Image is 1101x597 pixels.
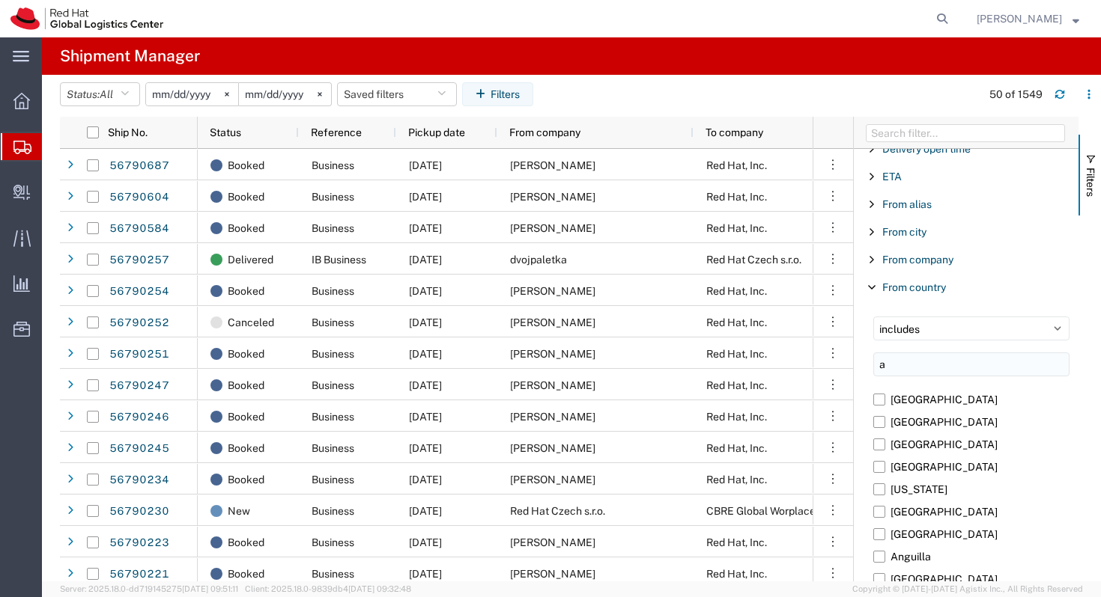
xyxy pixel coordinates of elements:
[312,316,354,328] span: Business
[312,474,354,486] span: Business
[706,191,767,203] span: Red Hat, Inc.
[409,159,442,171] span: 09/11/2025
[228,244,273,275] span: Delivered
[706,379,767,391] span: Red Hat, Inc.
[510,379,595,391] span: Shawn Rummel
[312,348,354,360] span: Business
[509,126,580,138] span: From company
[228,432,264,464] span: Booked
[706,411,767,423] span: Red Hat, Inc.
[109,374,170,398] a: 56790247
[873,523,1070,545] label: [GEOGRAPHIC_DATA]
[409,222,442,234] span: 09/11/2025
[239,83,331,105] input: Not set
[866,124,1065,142] input: Filter Columns Input
[706,285,767,297] span: Red Hat, Inc.
[510,285,595,297] span: Scott Willis
[60,37,200,75] h4: Shipment Manager
[312,379,354,391] span: Business
[510,536,595,548] span: Mayleigh Tjapkes
[312,285,354,297] span: Business
[228,527,264,558] span: Booked
[409,536,442,548] span: 09/11/2025
[409,505,442,517] span: 09/11/2025
[977,10,1062,27] span: Vitoria Alencar
[228,558,264,590] span: Booked
[109,217,170,241] a: 56790584
[873,545,1070,568] label: Anguilla
[312,505,354,517] span: Business
[882,143,971,155] span: Delivery open time
[109,500,170,524] a: 56790230
[510,191,595,203] span: Jonathan Edwards
[409,411,442,423] span: 09/11/2025
[409,474,442,486] span: 09/11/2025
[228,370,264,401] span: Booked
[228,495,250,527] span: New
[228,307,274,338] span: Canceled
[706,222,767,234] span: Red Hat, Inc.
[882,171,902,183] span: ETA
[510,254,567,266] span: dvojpaletka
[245,584,411,593] span: Client: 2025.18.0-9839db4
[510,505,605,517] span: Red Hat Czech s.r.o.
[60,584,238,593] span: Server: 2025.18.0-dd719145275
[348,584,411,593] span: [DATE] 09:32:48
[409,285,442,297] span: 09/11/2025
[1085,168,1097,197] span: Filters
[873,352,1070,376] input: Search filter...
[706,505,886,517] span: CBRE Global Worplace Solutions s.r.o.
[108,126,148,138] span: Ship No.
[312,568,354,580] span: Business
[873,411,1070,433] label: [GEOGRAPHIC_DATA]
[109,405,170,429] a: 56790246
[510,411,595,423] span: Alex Wang
[182,584,238,593] span: [DATE] 09:51:11
[228,181,264,212] span: Booked
[60,82,140,106] button: Status:All
[882,281,946,293] span: From country
[706,159,767,171] span: Red Hat, Inc.
[706,536,767,548] span: Red Hat, Inc.
[882,254,953,266] span: From company
[706,442,767,454] span: Red Hat, Inc.
[873,500,1070,523] label: [GEOGRAPHIC_DATA]
[109,437,170,461] a: 56790245
[409,379,442,391] span: 09/11/2025
[312,222,354,234] span: Business
[873,478,1070,500] label: [US_STATE]
[100,88,113,100] span: All
[510,222,595,234] span: Nicholas Poyant
[510,474,595,486] span: John Riley
[510,568,595,580] span: Angelo Souza
[409,191,442,203] span: 09/11/2025
[10,7,163,30] img: logo
[109,343,170,367] a: 56790251
[706,568,767,580] span: Red Hat, Inc.
[228,275,264,307] span: Booked
[510,442,595,454] span: Matthew Cain
[312,159,354,171] span: Business
[312,191,354,203] span: Business
[109,311,170,335] a: 56790252
[228,150,264,181] span: Booked
[510,159,595,171] span: Thomas Robone
[228,401,264,432] span: Booked
[706,254,801,266] span: Red Hat Czech s.r.o.
[109,248,170,272] a: 56790257
[409,316,442,328] span: 09/11/2025
[228,464,264,495] span: Booked
[852,583,1083,596] span: Copyright © [DATE]-[DATE] Agistix Inc., All Rights Reserved
[873,568,1070,590] label: [GEOGRAPHIC_DATA]
[109,531,170,555] a: 56790223
[873,433,1070,456] label: [GEOGRAPHIC_DATA]
[706,474,767,486] span: Red Hat, Inc.
[409,568,442,580] span: 09/11/2025
[882,198,932,210] span: From alias
[409,442,442,454] span: 09/11/2025
[312,411,354,423] span: Business
[976,10,1080,28] button: [PERSON_NAME]
[337,82,457,106] button: Saved filters
[228,338,264,370] span: Booked
[854,149,1079,581] div: Filter List 66 Filters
